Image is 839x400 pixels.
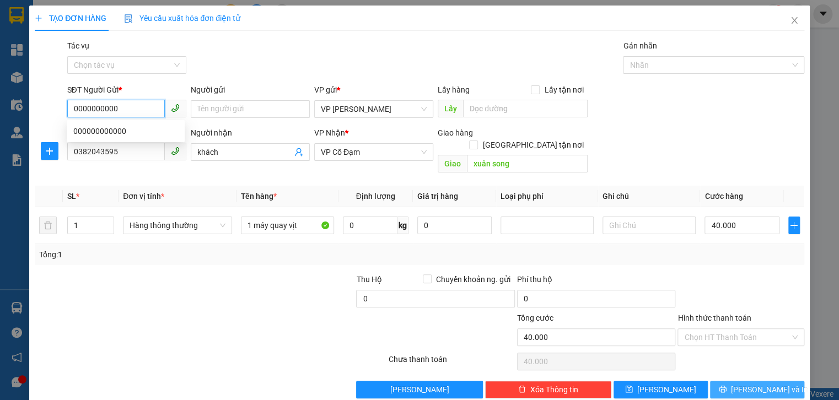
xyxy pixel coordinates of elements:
[39,248,324,261] div: Tổng: 1
[103,27,461,41] li: Cổ Đạm, xã [GEOGRAPHIC_DATA], [GEOGRAPHIC_DATA]
[314,128,345,137] span: VP Nhận
[191,84,310,96] div: Người gửi
[314,84,433,96] div: VP gửi
[321,144,427,160] span: VP Cổ Đạm
[191,127,310,139] div: Người nhận
[41,147,58,155] span: plus
[417,192,458,201] span: Giá trị hàng
[614,381,708,398] button: save[PERSON_NAME]
[637,383,696,396] span: [PERSON_NAME]
[321,101,427,117] span: VP Hoàng Liệt
[241,217,334,234] input: VD: Bàn, Ghế
[41,142,58,160] button: plus
[438,85,470,94] span: Lấy hàng
[719,385,727,394] span: printer
[388,353,516,372] div: Chưa thanh toán
[438,155,467,172] span: Giao
[417,217,492,234] input: 0
[518,385,526,394] span: delete
[67,192,76,201] span: SL
[779,6,810,36] button: Close
[14,14,69,69] img: logo.jpg
[397,217,408,234] span: kg
[124,14,133,23] img: icon
[124,14,240,23] span: Yêu cầu xuất hóa đơn điện tử
[517,313,553,322] span: Tổng cước
[704,192,743,201] span: Cước hàng
[788,217,800,234] button: plus
[438,128,473,137] span: Giao hàng
[73,125,178,137] div: 000000000000
[485,381,611,398] button: deleteXóa Thông tin
[438,100,463,117] span: Lấy
[432,273,515,285] span: Chuyển khoản ng. gửi
[530,383,578,396] span: Xóa Thông tin
[540,84,588,96] span: Lấy tận nơi
[35,14,42,22] span: plus
[294,148,303,156] span: user-add
[790,16,799,25] span: close
[789,221,799,230] span: plus
[623,41,657,50] label: Gán nhãn
[731,383,808,396] span: [PERSON_NAME] và In
[123,192,164,201] span: Đơn vị tính
[677,313,751,322] label: Hình thức thanh toán
[496,186,598,207] th: Loại phụ phí
[356,192,395,201] span: Định lượng
[356,381,482,398] button: [PERSON_NAME]
[710,381,804,398] button: printer[PERSON_NAME] và In
[130,217,225,234] span: Hàng thông thường
[625,385,633,394] span: save
[241,192,277,201] span: Tên hàng
[463,100,588,117] input: Dọc đường
[171,104,180,112] span: phone
[171,147,180,155] span: phone
[67,41,89,50] label: Tác vụ
[467,155,588,172] input: Dọc đường
[67,84,186,96] div: SĐT Người Gửi
[517,273,676,290] div: Phí thu hộ
[14,80,164,117] b: GỬI : VP [GEOGRAPHIC_DATA]
[35,14,106,23] span: TẠO ĐƠN HÀNG
[39,217,57,234] button: delete
[103,41,461,55] li: Hotline: 1900252555
[67,122,185,140] div: 000000000000
[478,139,588,151] span: [GEOGRAPHIC_DATA] tận nơi
[598,186,700,207] th: Ghi chú
[356,275,381,284] span: Thu Hộ
[603,217,696,234] input: Ghi Chú
[390,383,449,396] span: [PERSON_NAME]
